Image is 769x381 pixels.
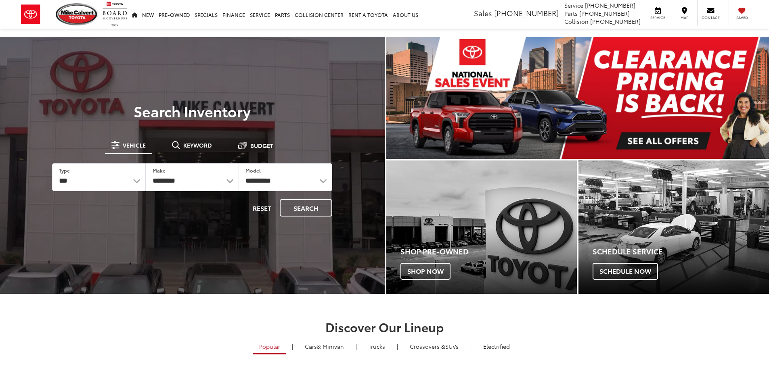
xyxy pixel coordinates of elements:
[56,3,98,25] img: Mike Calvert Toyota
[395,342,400,350] li: |
[578,160,769,294] a: Schedule Service Schedule Now
[59,167,70,174] label: Type
[593,263,658,280] span: Schedule Now
[386,160,577,294] div: Toyota
[578,160,769,294] div: Toyota
[477,339,516,353] a: Electrified
[410,342,445,350] span: Crossovers &
[299,339,350,353] a: Cars
[280,199,332,217] button: Search
[183,142,212,148] span: Keyword
[250,143,273,148] span: Budget
[246,199,278,217] button: Reset
[579,9,630,17] span: [PHONE_NUMBER]
[733,15,751,20] span: Saved
[123,142,146,148] span: Vehicle
[100,320,669,333] h2: Discover Our Lineup
[253,339,286,354] a: Popular
[290,342,295,350] li: |
[317,342,344,350] span: & Minivan
[590,17,641,25] span: [PHONE_NUMBER]
[593,248,769,256] h4: Schedule Service
[474,8,492,18] span: Sales
[564,1,583,9] span: Service
[675,15,693,20] span: Map
[245,167,261,174] label: Model
[585,1,635,9] span: [PHONE_NUMBER]
[649,15,667,20] span: Service
[362,339,391,353] a: Trucks
[702,15,720,20] span: Contact
[468,342,474,350] li: |
[564,17,589,25] span: Collision
[400,248,577,256] h4: Shop Pre-Owned
[564,9,578,17] span: Parts
[400,263,451,280] span: Shop Now
[354,342,359,350] li: |
[494,8,559,18] span: [PHONE_NUMBER]
[404,339,465,353] a: SUVs
[153,167,166,174] label: Make
[34,103,351,119] h3: Search Inventory
[386,160,577,294] a: Shop Pre-Owned Shop Now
